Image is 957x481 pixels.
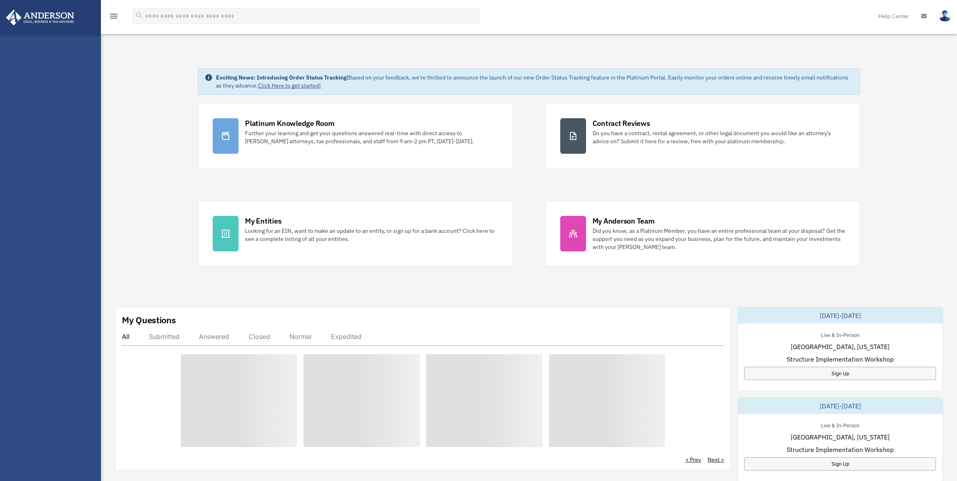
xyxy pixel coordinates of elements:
a: My Anderson Team Did you know, as a Platinum Member, you have an entire professional team at your... [545,201,860,266]
div: My Anderson Team [593,216,655,226]
a: menu [109,14,119,21]
span: [GEOGRAPHIC_DATA], [US_STATE] [791,432,890,442]
div: Expedited [331,333,362,341]
div: Further your learning and get your questions answered real-time with direct access to [PERSON_NAM... [245,129,498,145]
a: Platinum Knowledge Room Further your learning and get your questions answered real-time with dire... [198,103,513,169]
a: My Entities Looking for an EIN, want to make an update to an entity, or sign up for a bank accoun... [198,201,513,266]
div: [DATE]-[DATE] [738,398,942,414]
a: Sign Up [744,367,936,380]
div: Answered [199,333,229,341]
div: Contract Reviews [593,118,650,128]
a: Sign Up [744,457,936,471]
i: menu [109,11,119,21]
div: Platinum Knowledge Room [245,118,335,128]
div: Based on your feedback, we're thrilled to announce the launch of our new Order Status Tracking fe... [216,73,853,90]
div: Closed [249,333,270,341]
div: My Questions [122,314,176,326]
i: search [135,11,144,20]
div: Do you have a contract, rental agreement, or other legal document you would like an attorney's ad... [593,129,845,145]
div: Did you know, as a Platinum Member, you have an entire professional team at your disposal? Get th... [593,227,845,251]
span: Structure Implementation Workshop [787,445,894,454]
img: Anderson Advisors Platinum Portal [4,10,77,25]
img: User Pic [939,10,951,22]
div: Live & In-Person [815,420,866,429]
div: Normal [289,333,312,341]
a: < Prev [685,456,701,464]
a: Next > [708,456,724,464]
div: Looking for an EIN, want to make an update to an entity, or sign up for a bank account? Click her... [245,227,498,243]
div: Submitted [149,333,180,341]
a: Click Here to get started! [258,82,321,89]
div: My Entities [245,216,281,226]
a: Contract Reviews Do you have a contract, rental agreement, or other legal document you would like... [545,103,860,169]
span: [GEOGRAPHIC_DATA], [US_STATE] [791,342,890,351]
div: Live & In-Person [815,330,866,339]
strong: Exciting News: Introducing Order Status Tracking! [216,74,348,81]
div: All [122,333,130,341]
div: [DATE]-[DATE] [738,307,942,324]
span: Structure Implementation Workshop [787,354,894,364]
